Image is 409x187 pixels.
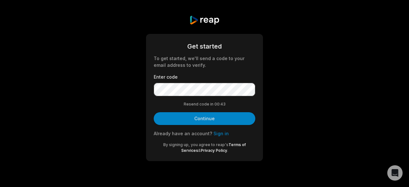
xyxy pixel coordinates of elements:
div: Get started [154,42,255,51]
a: Terms of Services [181,142,246,153]
span: Already have an account? [154,131,212,136]
div: Resend code in 00: [154,101,255,107]
label: Enter code [154,74,255,80]
img: reap [189,15,220,25]
div: Open Intercom Messenger [387,165,403,181]
span: . [227,148,228,153]
button: Continue [154,112,255,125]
span: & [198,148,201,153]
a: Privacy Policy [201,148,227,153]
span: By signing up, you agree to reap's [163,142,228,147]
div: To get started, we'll send a code to your email address to verify. [154,55,255,68]
a: Sign in [213,131,229,136]
span: 43 [220,101,226,107]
